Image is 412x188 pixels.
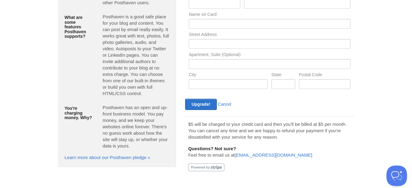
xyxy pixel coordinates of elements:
[65,155,150,160] a: Learn more about our Posthaven pledge »
[189,52,350,58] label: Apartment, Suite (Optional)
[189,12,350,18] label: Name on Card
[299,73,350,78] label: Postal Code
[188,145,351,158] p: Feel free to email us at
[65,15,94,39] h5: What are some features Posthaven supports?
[185,99,217,110] input: Upgrade!
[235,152,312,158] a: [EMAIL_ADDRESS][DOMAIN_NAME]
[102,13,170,97] p: Posthaven is a good safe place for your blog and content. You can post by email really easily. It...
[386,165,407,186] iframe: Help Scout Beacon - Open
[271,73,295,78] label: State
[102,104,170,149] p: Posthaven has an open and up-front business model. You pay money, and we keep your websites onlin...
[189,32,350,38] label: Street Address
[189,73,268,78] label: City
[188,121,351,140] p: $5 will be charged to your credit card and then you'll be billed at $5 per month. You can cancel ...
[65,106,94,120] h5: You're charging money. Why?
[188,146,236,151] b: Questions? Not sure?
[218,102,231,107] a: Cancel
